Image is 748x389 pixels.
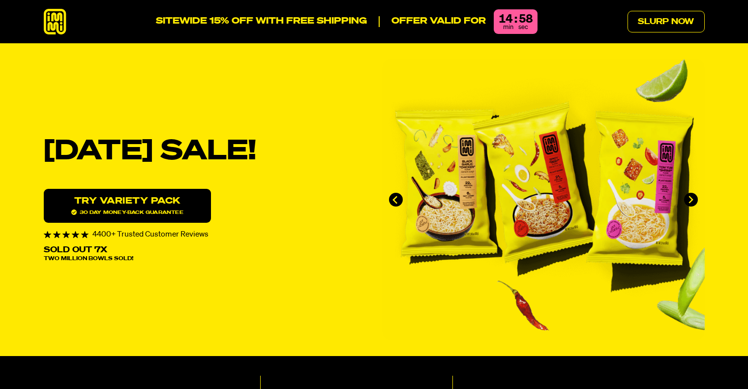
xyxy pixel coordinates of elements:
[518,24,528,30] span: sec
[44,256,133,262] span: Two Million Bowls Sold!
[44,246,107,254] p: Sold Out 7X
[514,13,517,25] div: :
[499,13,512,25] div: 14
[44,138,366,165] h1: [DATE] SALE!
[44,231,366,239] div: 4400+ Trusted Customer Reviews
[71,209,183,215] span: 30 day money-back guarantee
[382,59,705,340] div: immi slideshow
[628,11,705,32] a: Slurp Now
[379,16,486,27] p: Offer valid for
[519,13,533,25] div: 58
[389,193,403,207] button: Go to last slide
[156,16,367,27] p: SITEWIDE 15% OFF WITH FREE SHIPPING
[382,59,705,340] li: 1 of 4
[503,24,513,30] span: min
[684,193,698,207] button: Next slide
[44,189,211,223] a: Try variety Pack30 day money-back guarantee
